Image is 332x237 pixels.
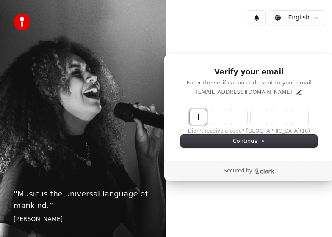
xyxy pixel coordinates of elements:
[181,135,317,147] button: Continue
[196,88,292,96] p: [EMAIL_ADDRESS][DOMAIN_NAME]
[296,89,302,95] button: Edit
[14,188,152,212] p: “ Music is the universal language of mankind. ”
[181,67,317,77] h1: Verify your email
[181,79,317,87] p: Enter the verification code sent to your email
[224,168,252,174] p: Secured by
[14,14,30,30] img: youka
[254,168,274,174] a: Clerk logo
[233,137,265,145] span: Continue
[190,109,325,125] input: Enter verification code
[14,215,152,223] footer: [PERSON_NAME]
